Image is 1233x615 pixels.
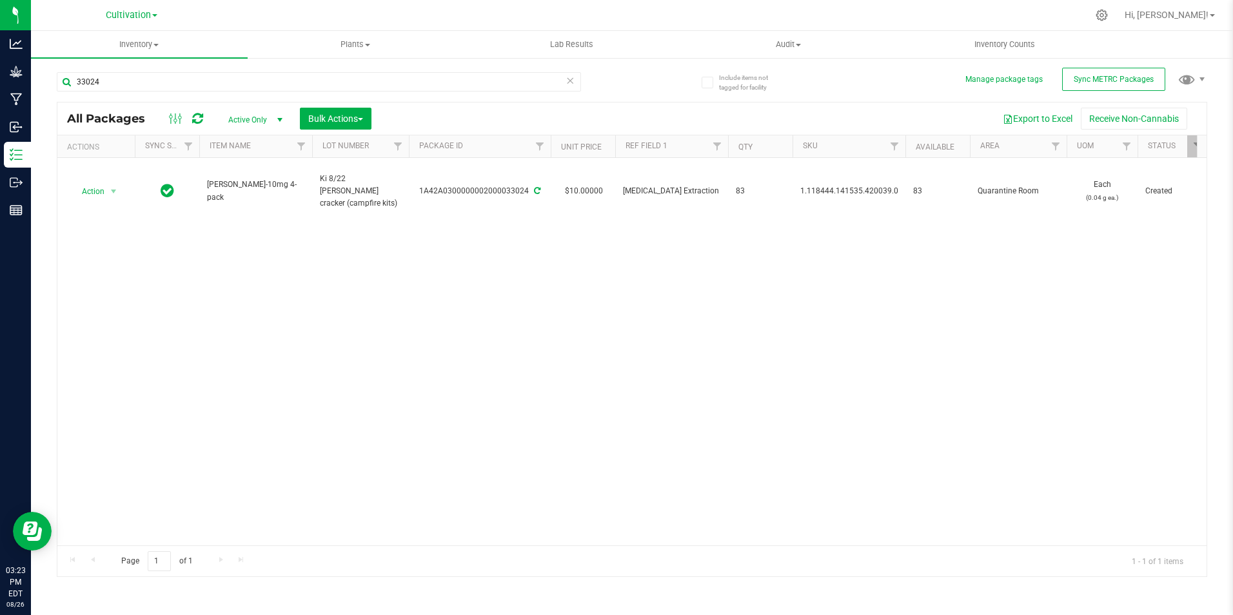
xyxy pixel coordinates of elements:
[681,39,896,50] span: Audit
[1116,135,1138,157] a: Filter
[626,141,667,150] a: Ref Field 1
[957,39,1052,50] span: Inventory Counts
[1148,141,1176,150] a: Status
[291,135,312,157] a: Filter
[1145,185,1201,197] span: Created
[6,565,25,600] p: 03:23 PM EDT
[680,31,897,58] a: Audit
[719,73,784,92] span: Include items not tagged for facility
[57,72,581,92] input: Search Package ID, Item Name, SKU, Lot or Part Number...
[10,65,23,78] inline-svg: Grow
[320,173,401,210] span: Ki 8/22 [PERSON_NAME] cracker (campfire kits)
[248,39,464,50] span: Plants
[1094,9,1110,21] div: Manage settings
[70,182,105,200] span: Action
[308,113,363,124] span: Bulk Actions
[300,108,371,130] button: Bulk Actions
[210,141,251,150] a: Item Name
[1125,10,1208,20] span: Hi, [PERSON_NAME]!
[10,37,23,50] inline-svg: Analytics
[1074,75,1154,84] span: Sync METRC Packages
[6,600,25,609] p: 08/26
[978,185,1059,197] span: Quarantine Room
[1077,141,1094,150] a: UOM
[10,148,23,161] inline-svg: Inventory
[529,135,551,157] a: Filter
[803,141,818,150] a: SKU
[1074,179,1130,203] span: Each
[558,182,609,200] span: $10.00000
[31,31,248,58] a: Inventory
[916,142,954,151] a: Available
[965,74,1043,85] button: Manage package tags
[207,179,304,203] span: [PERSON_NAME]-10mg 4-pack
[736,185,785,197] span: 83
[1045,135,1067,157] a: Filter
[388,135,409,157] a: Filter
[322,141,369,150] a: Lot Number
[623,185,720,197] span: [MEDICAL_DATA] Extraction
[13,512,52,551] iframe: Resource center
[1187,135,1208,157] a: Filter
[10,121,23,133] inline-svg: Inbound
[407,185,553,197] div: 1A42A0300000002000033024
[67,112,158,126] span: All Packages
[1121,551,1194,571] span: 1 - 1 of 1 items
[1081,108,1187,130] button: Receive Non-Cannabis
[31,39,248,50] span: Inventory
[800,185,898,197] span: 1.118444.141535.420039.0
[106,182,122,200] span: select
[106,10,151,21] span: Cultivation
[561,142,602,151] a: Unit Price
[1074,191,1130,204] p: (0.04 g ea.)
[533,39,611,50] span: Lab Results
[10,204,23,217] inline-svg: Reports
[896,31,1113,58] a: Inventory Counts
[980,141,1000,150] a: Area
[161,182,174,200] span: In Sync
[707,135,728,157] a: Filter
[148,551,171,571] input: 1
[738,142,753,151] a: Qty
[884,135,905,157] a: Filter
[67,142,130,151] div: Actions
[566,72,575,89] span: Clear
[419,141,463,150] a: Package ID
[178,135,199,157] a: Filter
[532,186,540,195] span: Sync from Compliance System
[248,31,464,58] a: Plants
[464,31,680,58] a: Lab Results
[110,551,203,571] span: Page of 1
[994,108,1081,130] button: Export to Excel
[1062,68,1165,91] button: Sync METRC Packages
[913,185,962,197] span: 83
[145,141,195,150] a: Sync Status
[10,93,23,106] inline-svg: Manufacturing
[10,176,23,189] inline-svg: Outbound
